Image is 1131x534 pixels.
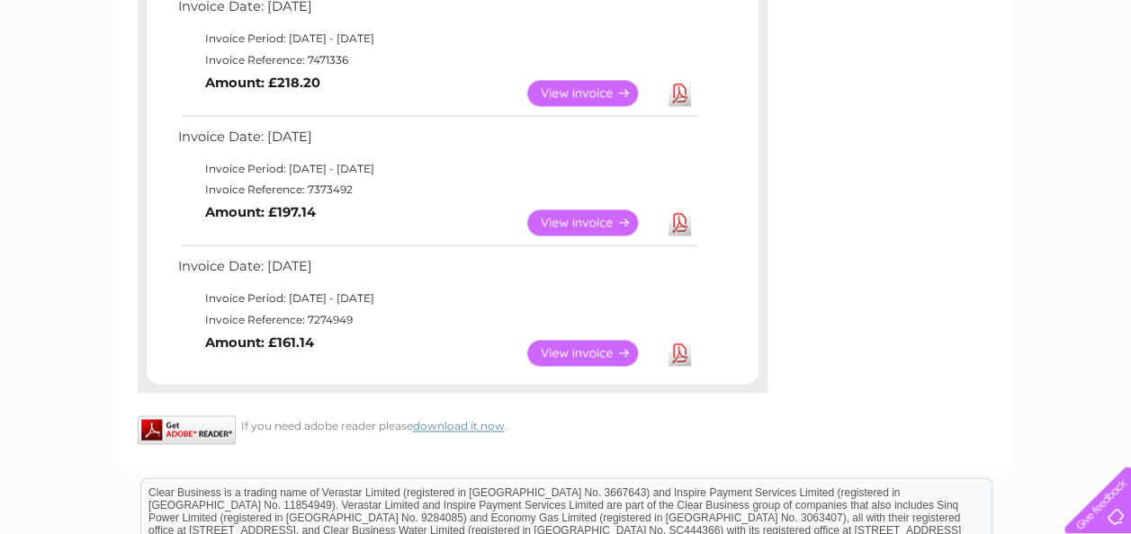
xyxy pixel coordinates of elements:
[141,10,992,87] div: Clear Business is a trading name of Verastar Limited (registered in [GEOGRAPHIC_DATA] No. 3667643...
[174,125,700,158] td: Invoice Date: [DATE]
[205,204,316,220] b: Amount: £197.14
[174,179,700,200] td: Invoice Reference: 7373492
[174,309,700,331] td: Invoice Reference: 7274949
[669,340,691,366] a: Download
[974,76,1001,90] a: Blog
[413,419,505,432] a: download it now
[40,47,131,102] img: logo.png
[527,209,660,236] a: View
[174,49,700,71] td: Invoice Reference: 7471336
[174,288,700,309] td: Invoice Period: [DATE] - [DATE]
[205,334,314,351] b: Amount: £161.14
[1072,76,1114,90] a: Log out
[174,28,700,49] td: Invoice Period: [DATE] - [DATE]
[205,75,320,91] b: Amount: £218.20
[669,80,691,106] a: Download
[1011,76,1055,90] a: Contact
[859,76,899,90] a: Energy
[174,158,700,180] td: Invoice Period: [DATE] - [DATE]
[669,209,691,236] a: Download
[527,340,660,366] a: View
[910,76,964,90] a: Telecoms
[138,415,767,432] div: If you need adobe reader please .
[814,76,848,90] a: Water
[174,254,700,288] td: Invoice Date: [DATE]
[792,9,916,31] a: 0333 014 3131
[527,80,660,106] a: View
